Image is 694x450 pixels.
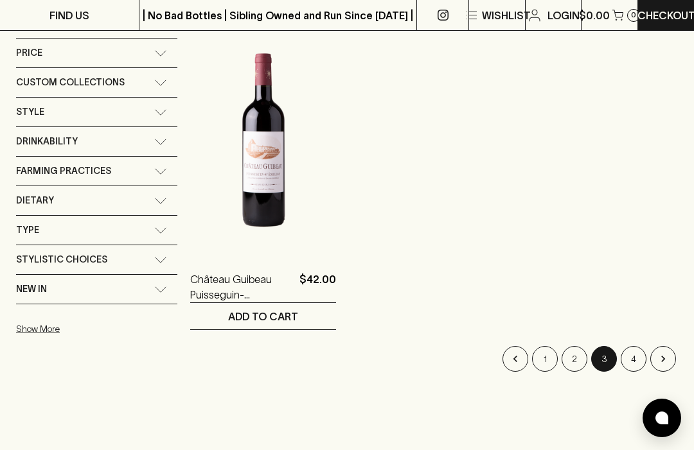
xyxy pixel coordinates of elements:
[631,12,636,19] p: 0
[16,216,177,245] div: Type
[16,163,111,179] span: Farming Practices
[16,157,177,186] div: Farming Practices
[190,346,678,372] nav: pagination navigation
[591,346,617,372] button: page 3
[16,193,54,209] span: Dietary
[16,275,177,304] div: New In
[16,222,39,238] span: Type
[16,134,78,150] span: Drinkability
[547,8,580,23] p: Login
[190,28,336,252] img: Château Guibeau Puisseguin-Saint-Émilion Bordeaux 2020
[190,303,336,329] button: ADD TO CART
[562,346,587,372] button: Go to page 2
[190,272,294,302] a: Château Guibeau Puisseguin-[GEOGRAPHIC_DATA] [GEOGRAPHIC_DATA] 2020
[503,346,528,372] button: Go to previous page
[16,68,177,97] div: Custom Collections
[16,45,42,61] span: Price
[655,411,668,424] img: bubble-icon
[482,8,531,23] p: Wishlist
[16,104,44,120] span: Style
[16,281,47,297] span: New In
[16,39,177,67] div: Price
[532,346,558,372] button: Go to page 1
[16,316,184,342] button: Show More
[650,346,676,372] button: Go to next page
[16,252,107,268] span: Stylistic Choices
[16,245,177,274] div: Stylistic Choices
[16,98,177,126] div: Style
[228,309,298,324] p: ADD TO CART
[16,74,125,91] span: Custom Collections
[621,346,646,372] button: Go to page 4
[16,186,177,215] div: Dietary
[49,8,89,23] p: FIND US
[299,272,336,302] p: $42.00
[579,8,610,23] p: $0.00
[16,127,177,156] div: Drinkability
